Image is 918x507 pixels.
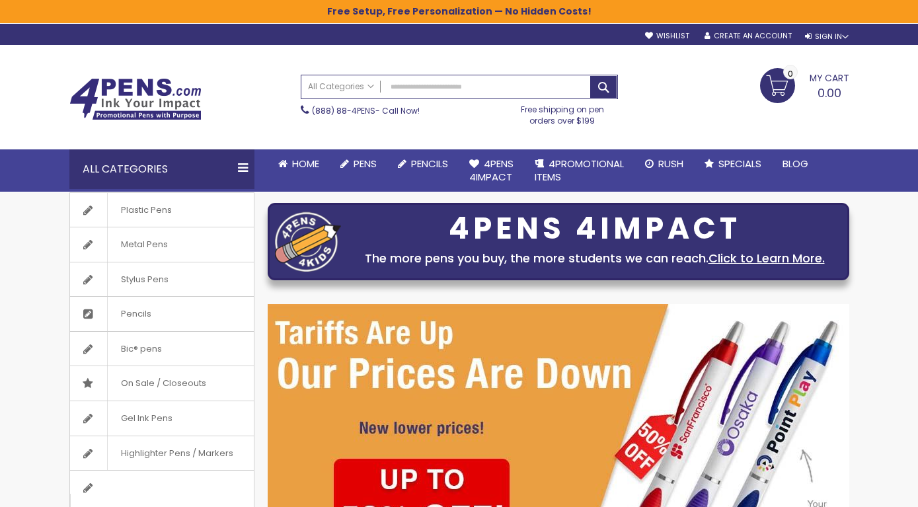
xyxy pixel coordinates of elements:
[645,31,689,41] a: Wishlist
[107,332,175,366] span: Bic® pens
[70,227,254,262] a: Metal Pens
[70,193,254,227] a: Plastic Pens
[107,193,185,227] span: Plastic Pens
[292,157,319,171] span: Home
[772,149,819,178] a: Blog
[107,366,219,401] span: On Sale / Closeouts
[70,366,254,401] a: On Sale / Closeouts
[312,105,420,116] span: - Call Now!
[387,149,459,178] a: Pencils
[783,157,808,171] span: Blog
[535,157,624,184] span: 4PROMOTIONAL ITEMS
[818,85,841,101] span: 0.00
[708,250,825,266] a: Click to Learn More.
[459,149,524,192] a: 4Pens4impact
[312,105,375,116] a: (888) 88-4PENS
[469,157,514,184] span: 4Pens 4impact
[308,81,374,92] span: All Categories
[694,149,772,178] a: Specials
[107,297,165,331] span: Pencils
[805,32,849,42] div: Sign In
[348,215,842,243] div: 4PENS 4IMPACT
[718,157,761,171] span: Specials
[788,67,793,80] span: 0
[107,262,182,297] span: Stylus Pens
[705,31,792,41] a: Create an Account
[507,99,618,126] div: Free shipping on pen orders over $199
[275,212,341,272] img: four_pen_logo.png
[107,227,181,262] span: Metal Pens
[268,149,330,178] a: Home
[354,157,377,171] span: Pens
[107,401,186,436] span: Gel Ink Pens
[107,436,247,471] span: Highlighter Pens / Markers
[348,249,842,268] div: The more pens you buy, the more students we can reach.
[70,262,254,297] a: Stylus Pens
[301,75,381,97] a: All Categories
[634,149,694,178] a: Rush
[524,149,634,192] a: 4PROMOTIONALITEMS
[330,149,387,178] a: Pens
[658,157,683,171] span: Rush
[411,157,448,171] span: Pencils
[70,297,254,331] a: Pencils
[760,68,849,101] a: 0.00 0
[69,149,254,189] div: All Categories
[70,401,254,436] a: Gel Ink Pens
[70,436,254,471] a: Highlighter Pens / Markers
[70,332,254,366] a: Bic® pens
[809,471,918,507] iframe: Google Customer Reviews
[69,78,202,120] img: 4Pens Custom Pens and Promotional Products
